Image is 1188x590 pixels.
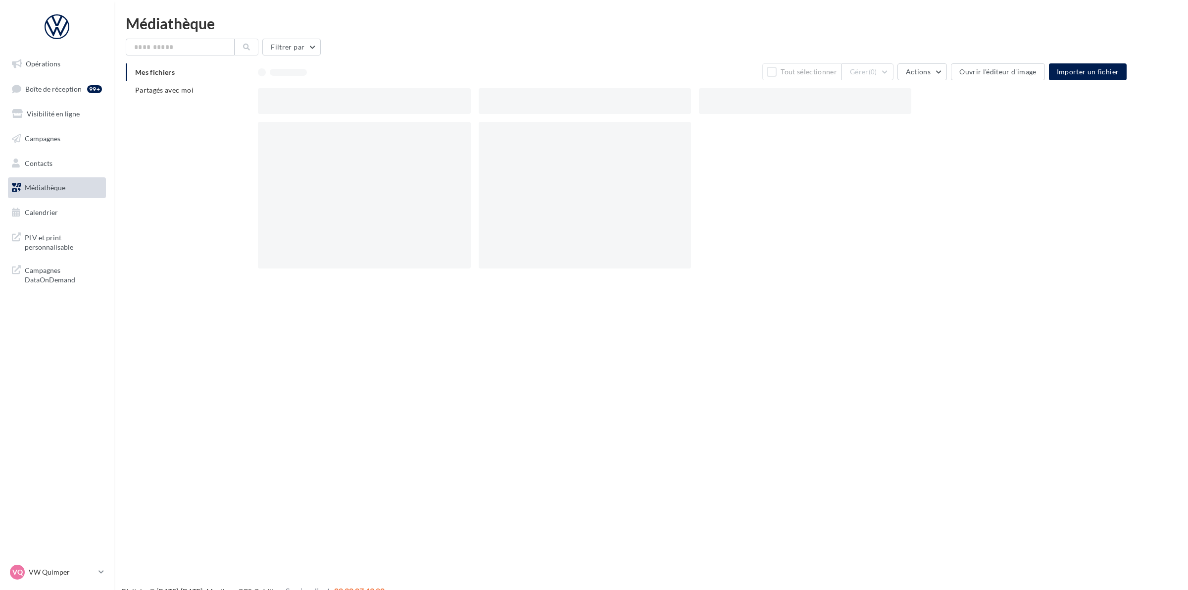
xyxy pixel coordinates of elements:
span: Campagnes DataOnDemand [25,264,102,285]
a: Médiathèque [6,177,108,198]
button: Ouvrir l'éditeur d'image [951,63,1044,80]
button: Actions [897,63,947,80]
a: Contacts [6,153,108,174]
span: VQ [12,567,23,577]
button: Importer un fichier [1049,63,1127,80]
a: Boîte de réception99+ [6,78,108,100]
span: Partagés avec moi [135,86,194,94]
a: Calendrier [6,202,108,223]
span: Importer un fichier [1057,67,1119,76]
span: Visibilité en ligne [27,109,80,118]
span: PLV et print personnalisable [25,231,102,252]
span: Boîte de réception [25,84,82,93]
span: Contacts [25,159,52,167]
p: VW Quimper [29,567,95,577]
span: (0) [869,68,877,76]
a: PLV et print personnalisable [6,227,108,256]
span: Campagnes [25,134,60,143]
button: Filtrer par [262,39,321,55]
span: Calendrier [25,208,58,216]
div: 99+ [87,85,102,93]
a: Campagnes DataOnDemand [6,260,108,289]
a: Campagnes [6,128,108,149]
span: Mes fichiers [135,68,175,76]
button: Tout sélectionner [762,63,841,80]
a: Opérations [6,54,108,74]
span: Médiathèque [25,183,65,192]
a: Visibilité en ligne [6,104,108,124]
span: Opérations [26,59,60,68]
div: Médiathèque [126,16,1176,31]
span: Actions [906,67,931,76]
a: VQ VW Quimper [8,563,106,582]
button: Gérer(0) [841,63,893,80]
